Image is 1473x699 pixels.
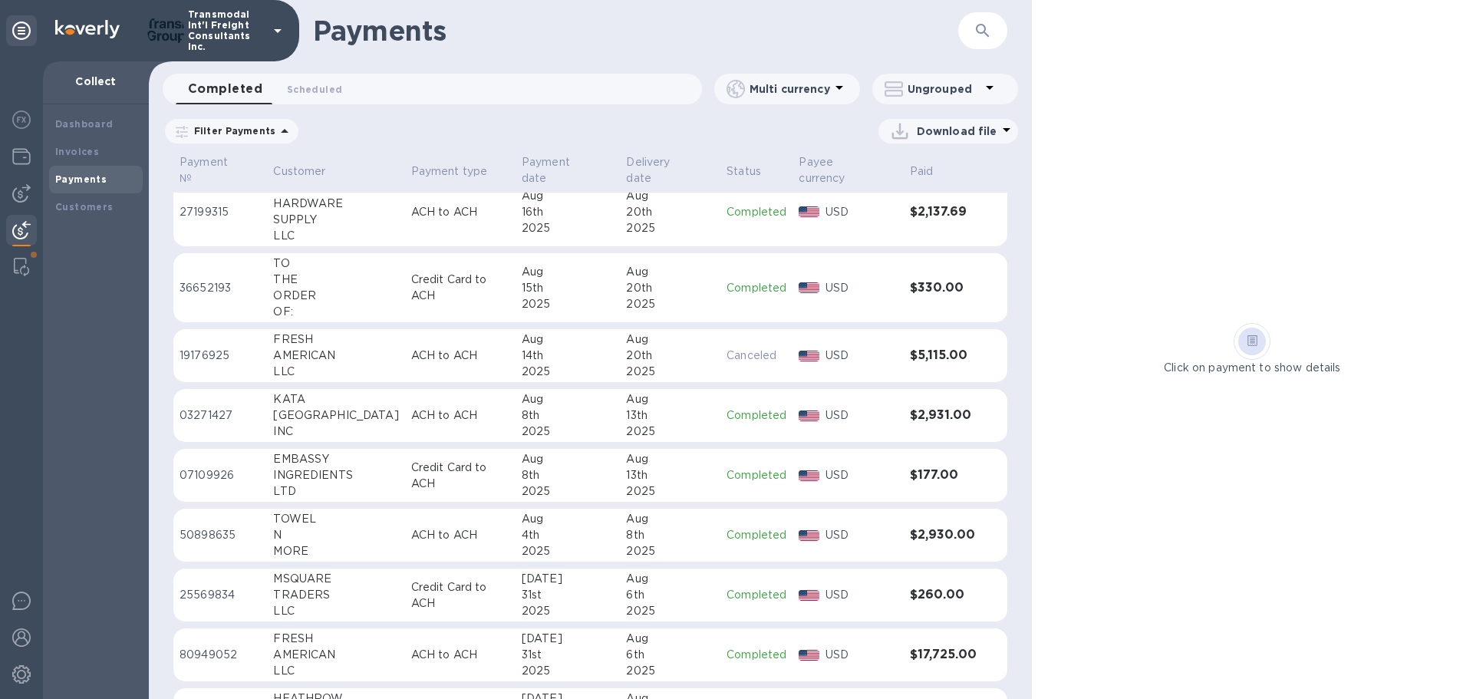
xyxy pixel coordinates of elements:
p: Multi currency [750,81,830,97]
p: ACH to ACH [411,204,509,220]
div: Aug [626,631,714,647]
p: Completed [727,280,786,296]
p: Transmodal Int'l Freight Consultants Inc. [188,9,265,52]
div: [DATE] [522,631,615,647]
div: 2025 [626,364,714,380]
p: USD [825,467,898,483]
p: 50898635 [180,527,261,543]
div: HARDWARE [273,196,398,212]
img: USD [799,206,819,217]
div: AMERICAN [273,348,398,364]
div: 8th [522,467,615,483]
div: Aug [522,391,615,407]
p: Payee currency [799,154,877,186]
p: ACH to ACH [411,527,509,543]
span: Payment № [180,154,261,186]
p: USD [825,407,898,424]
p: 27199315 [180,204,261,220]
p: Customer [273,163,325,180]
div: LLC [273,228,398,244]
p: 19176925 [180,348,261,364]
div: LLC [273,364,398,380]
p: 07109926 [180,467,261,483]
div: 8th [626,527,714,543]
img: USD [799,351,819,361]
div: 31st [522,647,615,663]
p: Completed [727,204,786,220]
p: Canceled [727,348,786,364]
div: 2025 [522,220,615,236]
div: Aug [626,188,714,204]
div: FRESH [273,331,398,348]
span: Payment type [411,163,508,180]
b: Payments [55,173,107,185]
p: Payment date [522,154,595,186]
img: USD [799,590,819,601]
div: 13th [626,407,714,424]
p: Credit Card to ACH [411,272,509,304]
div: Aug [522,511,615,527]
p: Download file [917,124,997,139]
p: 36652193 [180,280,261,296]
img: USD [799,410,819,421]
div: MSQUARE [273,571,398,587]
b: Dashboard [55,118,114,130]
span: Customer [273,163,345,180]
div: 2025 [626,220,714,236]
div: Aug [626,451,714,467]
div: Aug [522,264,615,280]
div: MORE [273,543,398,559]
p: Credit Card to ACH [411,460,509,492]
div: 16th [522,204,615,220]
div: LTD [273,483,398,500]
div: 20th [626,280,714,296]
p: Filter Payments [188,124,275,137]
p: Status [727,163,761,180]
div: Aug [522,188,615,204]
div: 2025 [626,603,714,619]
div: OF: [273,304,398,320]
p: USD [825,527,898,543]
p: Payment type [411,163,488,180]
div: FRESH [273,631,398,647]
span: Payment date [522,154,615,186]
img: USD [799,282,819,293]
p: Completed [727,527,786,543]
div: [DATE] [522,571,615,587]
div: 2025 [522,296,615,312]
p: USD [825,647,898,663]
div: 14th [522,348,615,364]
div: 2025 [522,483,615,500]
div: EMBASSY [273,451,398,467]
b: Customers [55,201,114,213]
span: Delivery date [626,154,714,186]
img: Foreign exchange [12,110,31,129]
p: ACH to ACH [411,407,509,424]
img: USD [799,470,819,481]
span: Payee currency [799,154,897,186]
img: USD [799,530,819,541]
div: Aug [522,331,615,348]
p: Completed [727,587,786,603]
div: INC [273,424,398,440]
div: 31st [522,587,615,603]
p: 80949052 [180,647,261,663]
div: AMERICAN [273,647,398,663]
div: 15th [522,280,615,296]
div: 2025 [522,543,615,559]
div: N [273,527,398,543]
h3: $330.00 [910,281,977,295]
div: 2025 [522,663,615,679]
p: Completed [727,647,786,663]
div: 2025 [626,543,714,559]
p: 25569834 [180,587,261,603]
div: TOWEL [273,511,398,527]
div: TO [273,256,398,272]
p: Credit Card to ACH [411,579,509,612]
p: ACH to ACH [411,348,509,364]
div: 20th [626,348,714,364]
div: INGREDIENTS [273,467,398,483]
div: 2025 [626,663,714,679]
p: Collect [55,74,137,89]
div: Aug [626,511,714,527]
